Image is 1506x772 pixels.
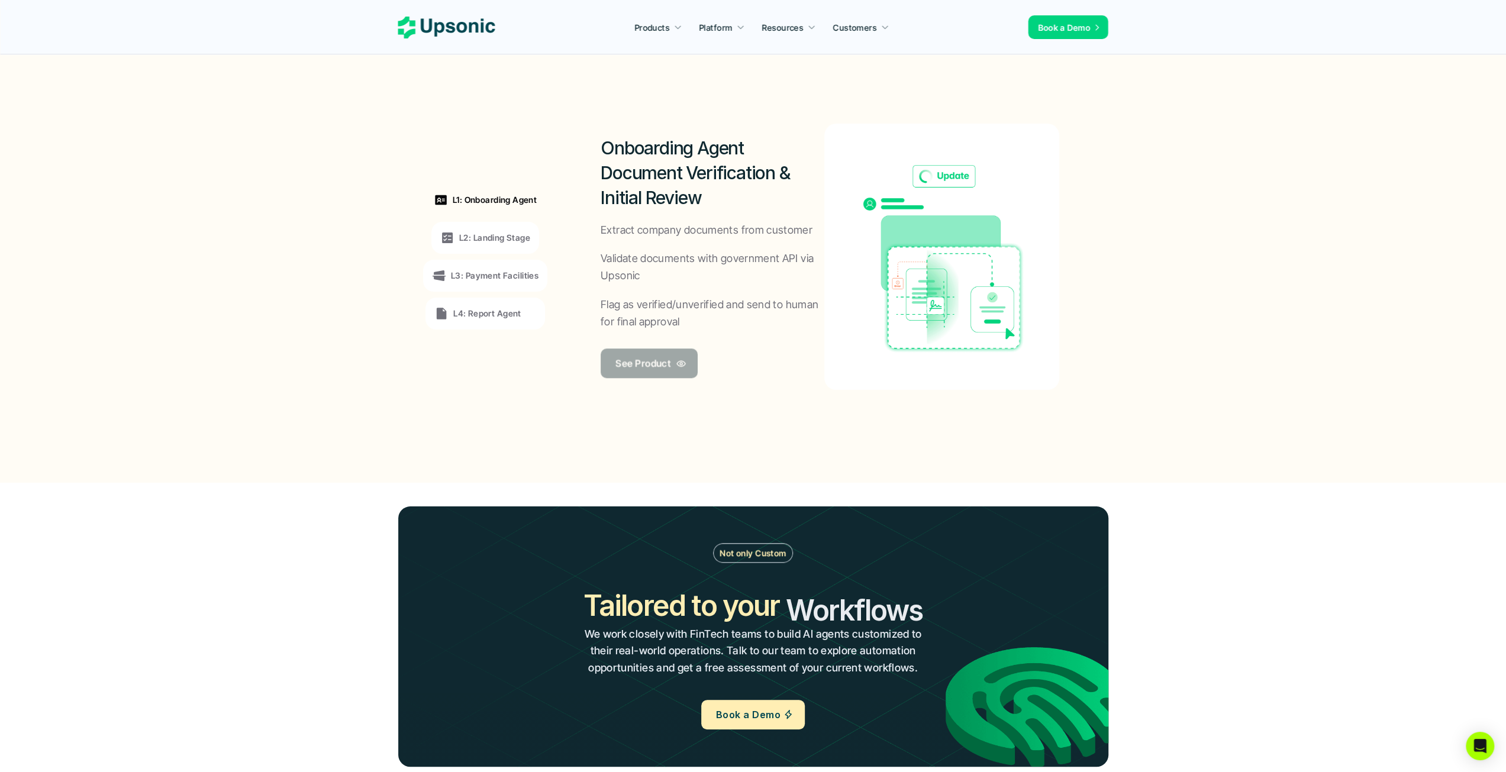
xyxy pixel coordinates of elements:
[459,231,530,244] p: L2: Landing Stage
[601,222,812,239] p: Extract company documents from customer
[453,193,537,206] p: L1: Onboarding Agent
[699,21,732,34] p: Platform
[601,296,824,331] p: Flag as verified/unverified and send to human for final approval
[1028,15,1108,39] a: Book a Demo
[583,626,923,677] p: We work closely with FinTech teams to build AI agents customized to their real-world operations. ...
[1466,732,1494,760] div: Open Intercom Messenger
[762,21,804,34] p: Resources
[615,354,670,372] p: See Product
[1038,21,1091,34] p: Book a Demo
[786,590,923,630] h2: Workflows
[627,17,689,38] a: Products
[601,250,824,285] p: Validate documents with government API via Upsonic
[453,307,521,319] p: L4: Report Agent
[833,21,877,34] p: Customers
[716,706,781,723] p: Book a Demo
[583,586,779,625] h2: Tailored to your
[701,700,805,729] a: Book a Demo
[720,547,786,559] p: Not only Custom
[601,135,824,210] h2: Onboarding Agent Document Verification & Initial Review
[601,348,698,378] a: See Product
[451,269,538,282] p: L3: Payment Facilities
[634,21,669,34] p: Products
